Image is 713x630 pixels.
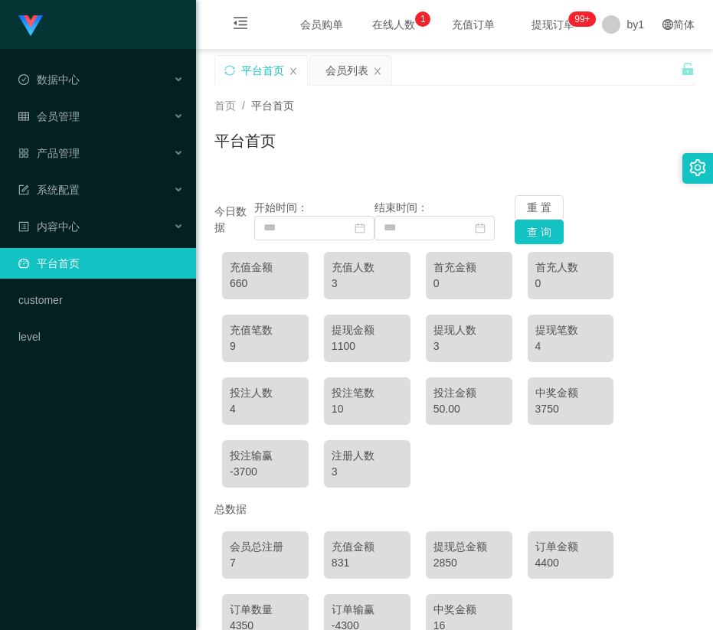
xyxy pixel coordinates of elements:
[230,602,301,618] div: 订单数量
[230,448,301,464] div: 投注输赢
[18,248,184,279] a: 图标: dashboard平台首页
[332,385,403,401] div: 投注笔数
[18,110,80,122] span: 会员管理
[18,221,29,232] i: 图标: profile
[515,220,564,244] button: 查 询
[332,401,403,417] div: 10
[420,11,426,27] p: 1
[18,184,29,195] i: 图标: form
[415,11,430,27] sup: 1
[662,19,673,30] i: 图标: global
[18,322,184,352] a: level
[332,448,403,464] div: 注册人数
[230,555,301,571] div: 7
[18,74,29,85] i: 图标: check-circle-o
[365,19,423,30] span: 在线人数
[332,464,403,480] div: 3
[18,220,80,233] span: 内容中心
[535,276,607,292] div: 0
[214,1,267,50] i: 图标: menu-fold
[568,11,596,27] sup: 331
[433,338,505,354] div: 3
[332,602,403,618] div: 订单输赢
[332,322,403,338] div: 提现金额
[535,260,607,276] div: 首充人数
[535,555,607,571] div: 4400
[374,201,428,214] span: 结束时间：
[230,401,301,417] div: 4
[18,73,80,86] span: 数据中心
[444,19,502,30] span: 充值订单
[241,56,284,85] div: 平台首页
[214,100,236,112] span: 首页
[214,129,276,152] h1: 平台首页
[332,555,403,571] div: 831
[515,195,564,220] button: 重 置
[242,100,245,112] span: /
[433,276,505,292] div: 0
[325,56,368,85] div: 会员列表
[535,322,607,338] div: 提现笔数
[230,276,301,292] div: 660
[332,260,403,276] div: 充值人数
[230,322,301,338] div: 充值笔数
[535,401,607,417] div: 3750
[681,62,695,76] i: 图标: unlock
[18,15,43,37] img: logo.9652507e.png
[373,67,382,76] i: 图标: close
[433,260,505,276] div: 首充金额
[18,111,29,122] i: 图标: table
[230,464,301,480] div: -3700
[689,159,706,176] i: 图标: setting
[535,338,607,354] div: 4
[224,65,235,76] i: 图标: sync
[524,19,582,30] span: 提现订单
[18,184,80,196] span: 系统配置
[433,401,505,417] div: 50.00
[535,385,607,401] div: 中奖金额
[355,223,365,233] i: 图标: calendar
[18,147,80,159] span: 产品管理
[18,285,184,315] a: customer
[289,67,298,76] i: 图标: close
[332,276,403,292] div: 3
[251,100,294,112] span: 平台首页
[475,223,486,233] i: 图标: calendar
[214,204,254,236] div: 今日数据
[433,385,505,401] div: 投注金额
[230,260,301,276] div: 充值金额
[254,201,308,214] span: 开始时间：
[433,555,505,571] div: 2850
[230,385,301,401] div: 投注人数
[230,338,301,354] div: 9
[433,322,505,338] div: 提现人数
[18,148,29,158] i: 图标: appstore-o
[332,338,403,354] div: 1100
[433,602,505,618] div: 中奖金额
